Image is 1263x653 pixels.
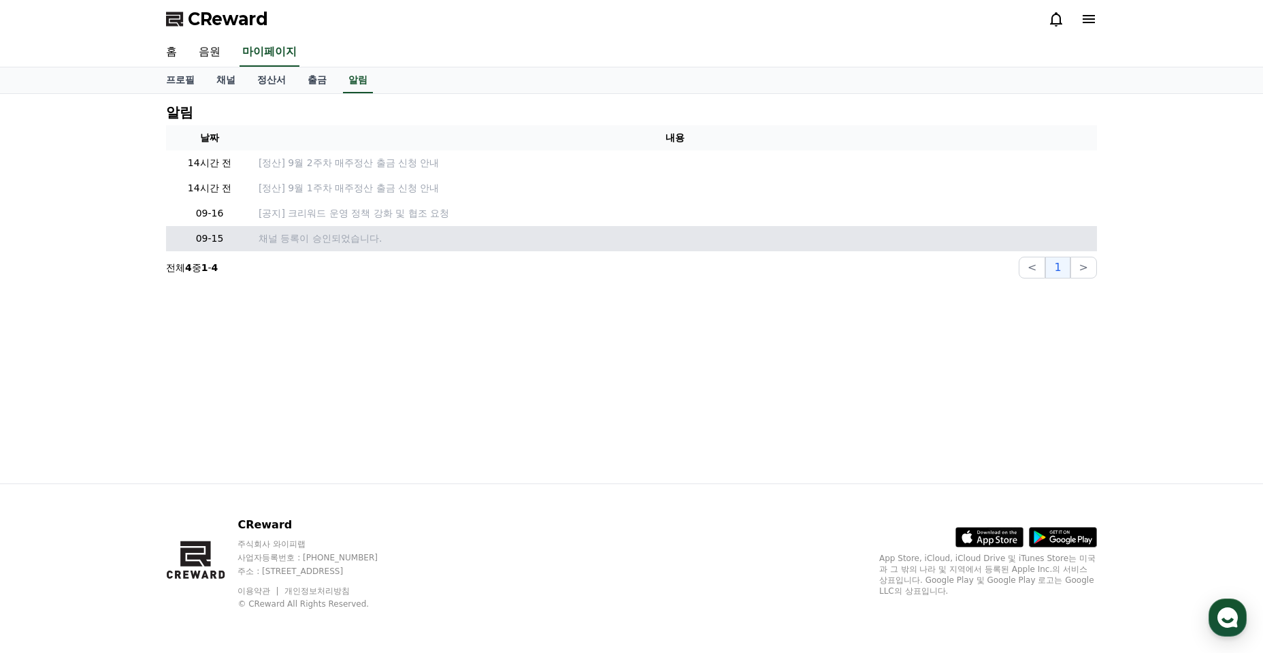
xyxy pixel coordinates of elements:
[185,262,192,273] strong: 4
[237,517,404,533] p: CReward
[259,156,1092,170] a: [정산] 9월 2주차 매주정산 출금 신청 안내
[879,553,1097,596] p: App Store, iCloud, iCloud Drive 및 iTunes Store는 미국과 그 밖의 나라 및 지역에서 등록된 Apple Inc.의 서비스 상표입니다. Goo...
[188,8,268,30] span: CReward
[188,38,231,67] a: 음원
[1019,257,1045,278] button: <
[171,206,248,221] p: 09-16
[166,125,253,150] th: 날짜
[210,452,227,463] span: 설정
[212,262,218,273] strong: 4
[240,38,299,67] a: 마이페이지
[237,552,404,563] p: 사업자등록번호 : [PHONE_NUMBER]
[297,67,338,93] a: 출금
[1070,257,1097,278] button: >
[201,262,208,273] strong: 1
[237,566,404,577] p: 주소 : [STREET_ADDRESS]
[1045,257,1070,278] button: 1
[166,105,193,120] h4: 알림
[171,156,248,170] p: 14시간 전
[155,67,206,93] a: 프로필
[253,125,1097,150] th: 내용
[166,8,268,30] a: CReward
[343,67,373,93] a: 알림
[176,432,261,466] a: 설정
[284,586,350,596] a: 개인정보처리방침
[171,232,248,246] p: 09-15
[166,261,218,274] p: 전체 중 -
[43,452,51,463] span: 홈
[171,181,248,195] p: 14시간 전
[90,432,176,466] a: 대화
[237,586,280,596] a: 이용약관
[237,599,404,609] p: © CReward All Rights Reserved.
[4,432,90,466] a: 홈
[259,232,1092,246] p: 채널 등록이 승인되었습니다.
[259,181,1092,195] a: [정산] 9월 1주차 매주정산 출금 신청 안내
[237,539,404,550] p: 주식회사 와이피랩
[206,67,246,93] a: 채널
[155,38,188,67] a: 홈
[246,67,297,93] a: 정산서
[259,206,1092,221] a: [공지] 크리워드 운영 정책 강화 및 협조 요청
[125,453,141,464] span: 대화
